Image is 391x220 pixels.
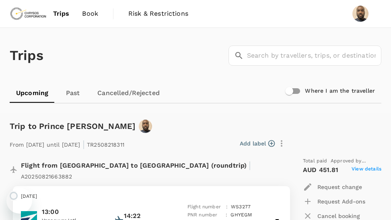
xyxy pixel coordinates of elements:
span: Approved by [331,157,381,165]
p: Request Add-ons [317,197,365,205]
p: Flight number [187,203,223,211]
h6: Where I am the traveller [305,87,375,95]
span: View details [352,165,381,175]
span: Book [82,9,98,19]
p: WS 3277 [231,203,251,211]
a: Past [55,83,91,103]
p: Cancel booking [317,212,360,220]
h1: Trips [10,28,43,83]
span: Trips [53,9,70,19]
span: Risk & Restrictions [128,9,188,19]
p: AUD 451.81 [303,165,339,175]
a: Upcoming [10,83,55,103]
p: Request change [317,183,362,191]
button: Request Add-ons [303,194,365,209]
span: Total paid [303,157,327,165]
p: [DATE] [21,193,282,201]
iframe: Button to launch messaging window [6,188,32,214]
p: Flight from [GEOGRAPHIC_DATA] to [GEOGRAPHIC_DATA] (roundtrip) [21,157,252,181]
p: From [DATE] until [DATE] TR2508218311 [10,136,124,151]
button: Request change [303,180,362,194]
span: | [249,160,251,171]
span: A20250821663882 [21,173,72,180]
a: Cancelled/Rejected [91,83,166,103]
img: avatar-672a6ed309afb.jpeg [139,120,152,133]
input: Search by travellers, trips, or destination, label, team [247,46,381,66]
p: 13:00 [42,207,114,217]
h6: Trip to Prince [PERSON_NAME] [10,120,136,133]
img: Chrysos Corporation [10,5,47,23]
span: | [82,139,85,150]
button: Add label [240,139,275,147]
img: Adetunji Adewusi [352,6,368,22]
p: : [226,203,228,211]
